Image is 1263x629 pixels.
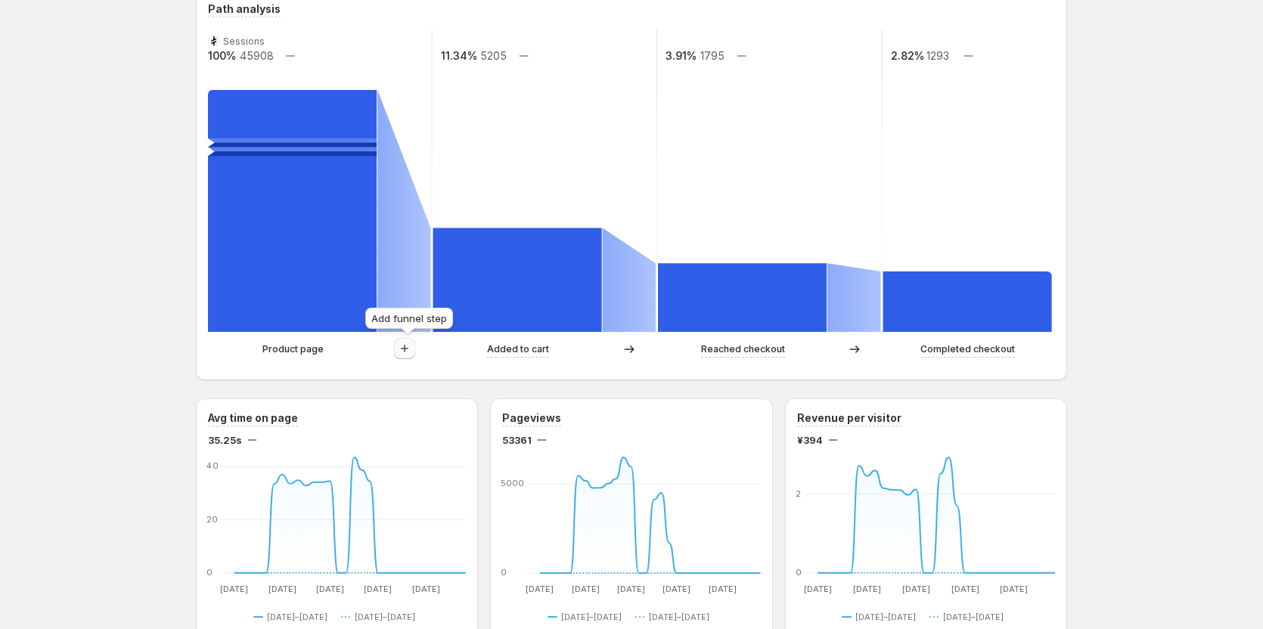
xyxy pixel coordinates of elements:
[561,611,622,623] span: [DATE]–[DATE]
[635,608,715,626] button: [DATE]–[DATE]
[548,608,628,626] button: [DATE]–[DATE]
[341,608,421,626] button: [DATE]–[DATE]
[951,584,979,594] text: [DATE]
[663,584,691,594] text: [DATE]
[649,611,709,623] span: [DATE]–[DATE]
[796,567,802,578] text: 0
[502,432,532,448] span: 53361
[487,342,549,357] p: Added to cart
[502,411,561,426] h3: Pageviews
[501,567,507,578] text: 0
[267,611,327,623] span: [DATE]–[DATE]
[526,584,554,594] text: [DATE]
[355,611,415,623] span: [DATE]–[DATE]
[208,411,298,426] h3: Avg time on page
[701,342,785,357] p: Reached checkout
[797,411,901,426] h3: Revenue per visitor
[480,49,507,62] text: 5205
[208,432,242,448] span: 35.25s
[223,36,265,47] text: Sessions
[220,584,248,594] text: [DATE]
[501,478,524,488] text: 5000
[316,584,344,594] text: [DATE]
[709,584,737,594] text: [DATE]
[206,567,213,578] text: 0
[268,584,296,594] text: [DATE]
[240,49,274,62] text: 45908
[617,584,645,594] text: [DATE]
[943,611,1004,623] span: [DATE]–[DATE]
[572,584,600,594] text: [DATE]
[208,49,236,62] text: 100%
[796,488,801,499] text: 2
[842,608,922,626] button: [DATE]–[DATE]
[797,432,823,448] span: ¥394
[412,584,440,594] text: [DATE]
[208,2,281,17] h3: Path analysis
[365,584,393,594] text: [DATE]
[253,608,334,626] button: [DATE]–[DATE]
[666,49,697,62] text: 3.91%
[902,584,930,594] text: [DATE]
[441,49,477,62] text: 11.34%
[920,342,1015,357] p: Completed checkout
[804,584,832,594] text: [DATE]
[262,342,324,357] p: Product page
[926,49,949,62] text: 1293
[853,584,881,594] text: [DATE]
[206,514,218,525] text: 20
[929,608,1010,626] button: [DATE]–[DATE]
[891,49,924,62] text: 2.82%
[206,460,219,471] text: 40
[700,49,725,62] text: 1795
[855,611,916,623] span: [DATE]–[DATE]
[1000,584,1028,594] text: [DATE]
